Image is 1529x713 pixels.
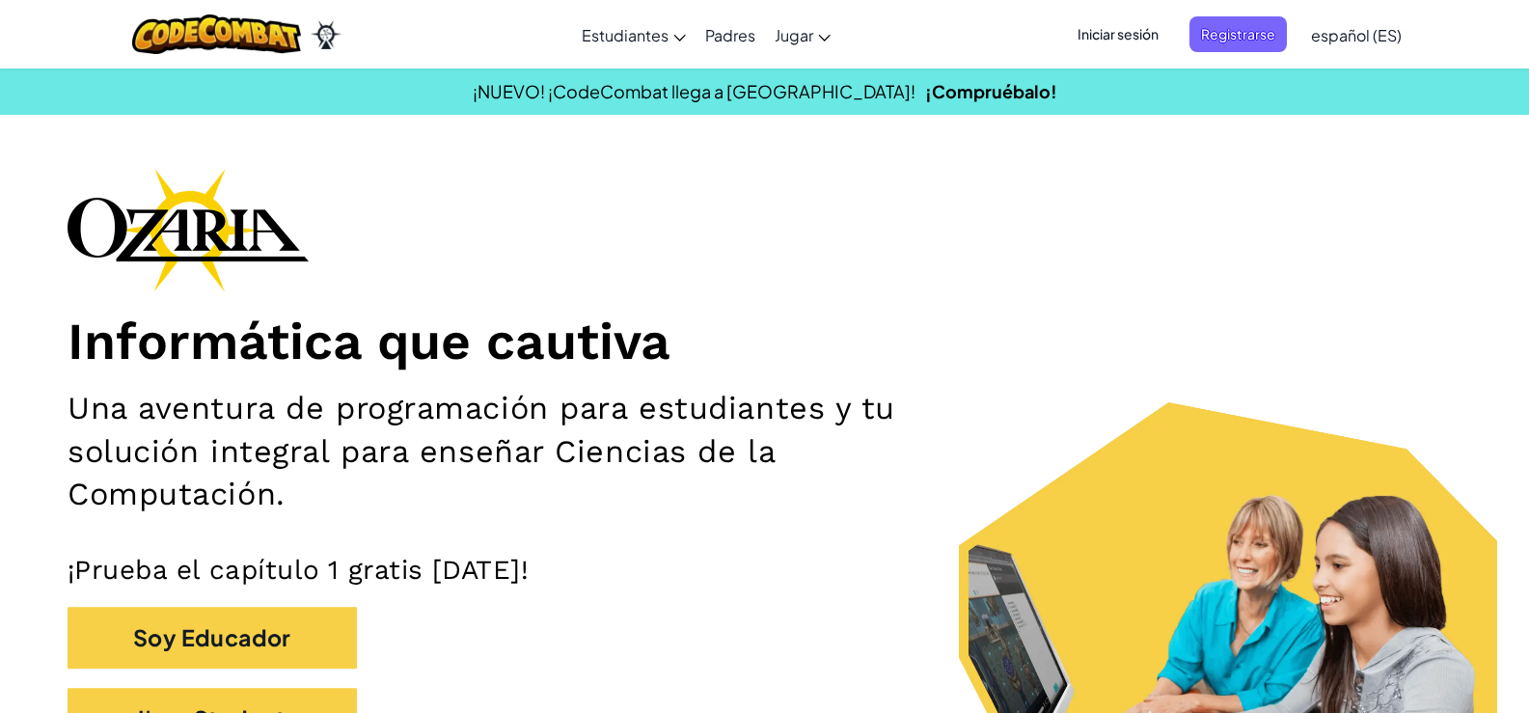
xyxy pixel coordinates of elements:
a: español (ES) [1301,9,1411,61]
span: Estudiantes [582,25,669,45]
button: Iniciar sesión [1066,16,1170,52]
a: Padres [696,9,765,61]
span: español (ES) [1311,25,1402,45]
p: ¡Prueba el capítulo 1 gratis [DATE]! [68,554,1461,588]
img: Ozaria branding logo [68,168,309,291]
img: Ozaria [311,20,341,49]
a: ¡Compruébalo! [925,80,1057,102]
img: CodeCombat logo [132,14,301,54]
h2: Una aventura de programación para estudiantes y tu solución integral para enseñar Ciencias de la ... [68,387,1001,514]
a: Jugar [765,9,840,61]
button: Soy Educador [68,607,357,670]
a: Estudiantes [572,9,696,61]
button: Registrarse [1189,16,1287,52]
span: Jugar [775,25,813,45]
span: ¡NUEVO! ¡CodeCombat llega a [GEOGRAPHIC_DATA]! [473,80,915,102]
h1: Informática que cautiva [68,311,1461,373]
